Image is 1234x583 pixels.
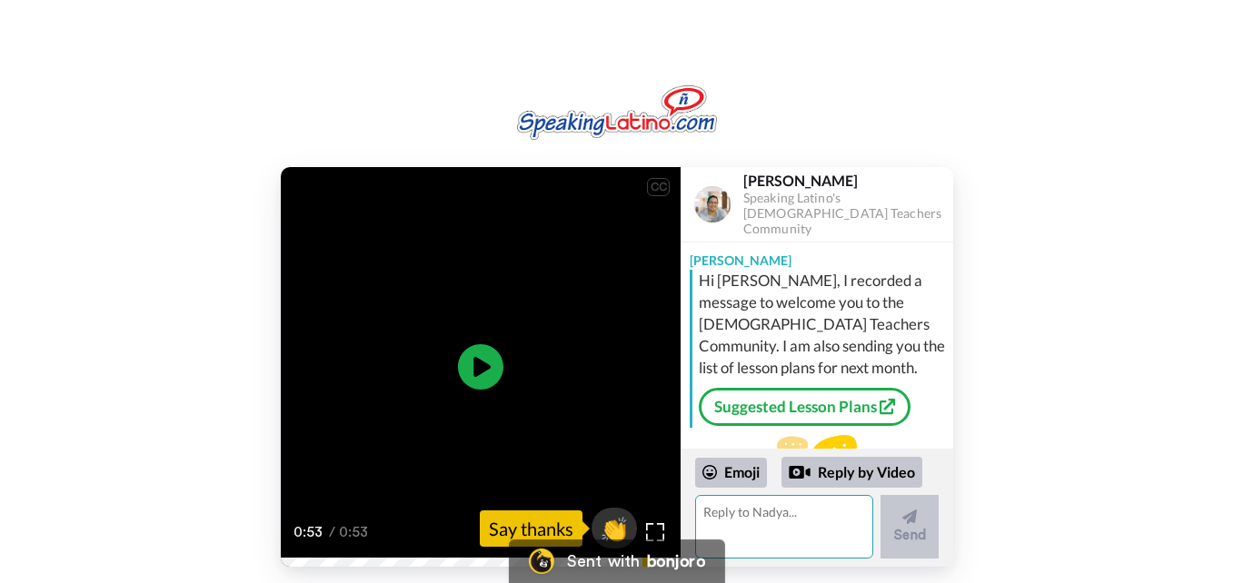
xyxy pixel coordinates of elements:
img: message.svg [777,435,857,471]
div: Send [PERSON_NAME] a reply. [681,435,953,501]
div: Speaking Latino's [DEMOGRAPHIC_DATA] Teachers Community [743,191,952,236]
span: 0:53 [294,521,325,543]
div: Hi [PERSON_NAME], I recorded a message to welcome you to the [DEMOGRAPHIC_DATA] Teachers Communit... [699,270,949,379]
div: Reply by Video [781,457,922,488]
div: Say thanks [480,510,582,547]
span: / [329,521,335,543]
button: Send [881,495,939,558]
img: Bonjoro Logo [529,548,554,574]
button: 👏 [592,508,637,548]
span: 0:53 [339,521,371,543]
img: Profile Image [691,183,734,226]
div: Emoji [695,458,767,487]
div: Sent with [567,553,640,569]
img: logo [517,85,717,140]
img: Full screen [646,523,664,541]
div: CC [647,178,670,196]
a: Bonjoro LogoSent withbonjoro [509,539,725,583]
div: [PERSON_NAME] [743,172,952,189]
div: [PERSON_NAME] [681,242,953,270]
div: Reply by Video [789,461,811,483]
div: bonjoro [647,553,705,569]
a: Suggested Lesson Plans [699,388,911,426]
span: 👏 [592,514,637,543]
